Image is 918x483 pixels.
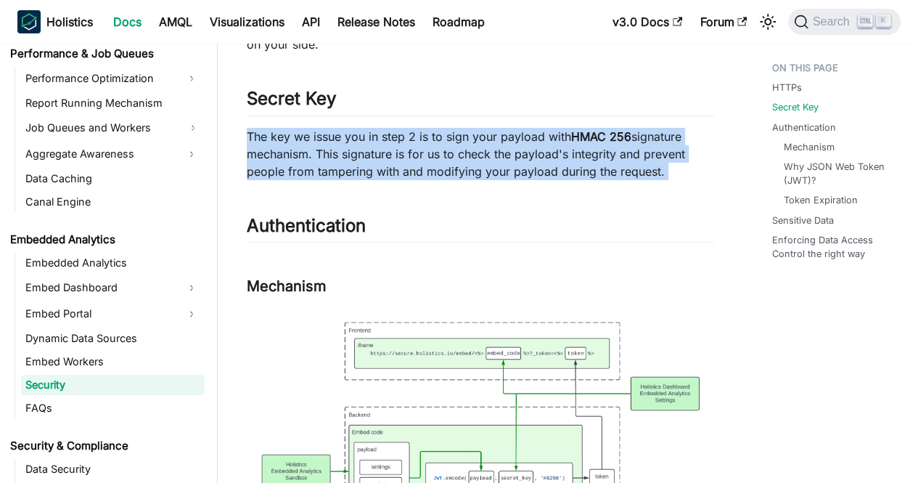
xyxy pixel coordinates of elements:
a: Embedded Analytics [21,253,205,273]
a: Dynamic Data Sources [21,328,205,349]
button: Expand sidebar category 'Performance Optimization' [179,67,205,90]
a: Sensitive Data [772,214,834,227]
button: Search (Ctrl+K) [788,9,901,35]
a: Token Expiration [784,193,858,207]
img: Holistics [17,10,41,33]
button: Switch between dark and light mode (currently light mode) [756,10,779,33]
a: v3.0 Docs [604,10,691,33]
a: Aggregate Awareness [21,142,179,166]
a: Visualizations [201,10,293,33]
a: HolisticsHolistics [17,10,93,33]
button: Expand sidebar category 'Aggregate Awareness' [179,142,205,166]
a: Embedded Analytics [6,230,205,250]
a: Report Running Mechanism [21,93,205,113]
h3: Mechanism [247,277,714,296]
kbd: K [876,15,890,28]
a: Roadmap [424,10,493,33]
a: Canal Engine [21,192,205,212]
a: API [293,10,329,33]
a: Security [21,375,205,395]
h2: Secret Key [247,88,714,115]
a: FAQs [21,398,205,418]
a: Authentication [772,121,836,134]
a: Release Notes [329,10,424,33]
a: Mechanism [784,140,835,154]
strong: HMAC 256 [571,129,631,144]
a: Embed Dashboard [21,276,179,299]
a: Why JSON Web Token (JWT)? [784,160,889,187]
a: Job Queues and Workers [21,116,205,139]
a: Embed Workers [21,352,205,372]
a: Data Caching [21,169,205,189]
a: Performance Optimization [21,67,179,90]
span: Search [808,15,858,28]
a: AMQL [150,10,201,33]
p: The key we issue you in step 2 is to sign your payload with signature mechanism. This signature i... [247,128,714,180]
a: Docs [104,10,150,33]
a: Security & Compliance [6,436,205,456]
a: Embed Portal [21,302,179,325]
a: Secret Key [772,100,819,114]
b: Holistics [46,13,93,31]
h2: Authentication [247,215,714,243]
a: HTTPs [772,81,802,94]
button: Expand sidebar category 'Embed Dashboard' [179,276,205,299]
a: Forum [691,10,755,33]
a: Enforcing Data Access Control the right way [772,233,895,261]
button: Expand sidebar category 'Embed Portal' [179,302,205,325]
a: Performance & Job Queues [6,44,205,64]
a: Data Security [21,459,205,479]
